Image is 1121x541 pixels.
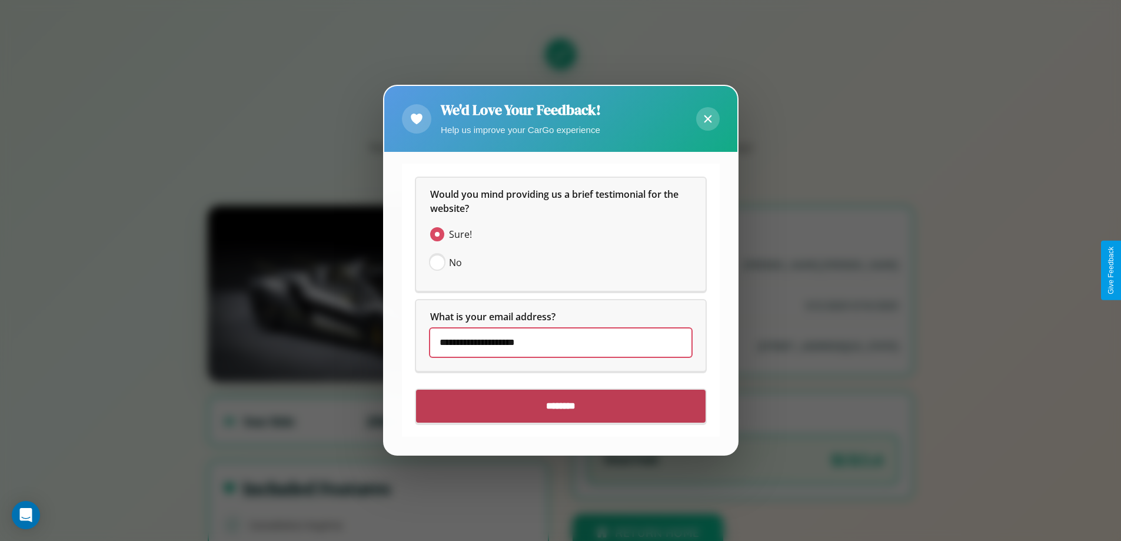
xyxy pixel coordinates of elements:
[441,122,601,138] p: Help us improve your CarGo experience
[430,311,555,324] span: What is your email address?
[12,501,40,529] div: Open Intercom Messenger
[441,100,601,120] h2: We'd Love Your Feedback!
[449,228,472,242] span: Sure!
[1107,247,1115,294] div: Give Feedback
[430,188,681,215] span: Would you mind providing us a brief testimonial for the website?
[449,256,462,270] span: No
